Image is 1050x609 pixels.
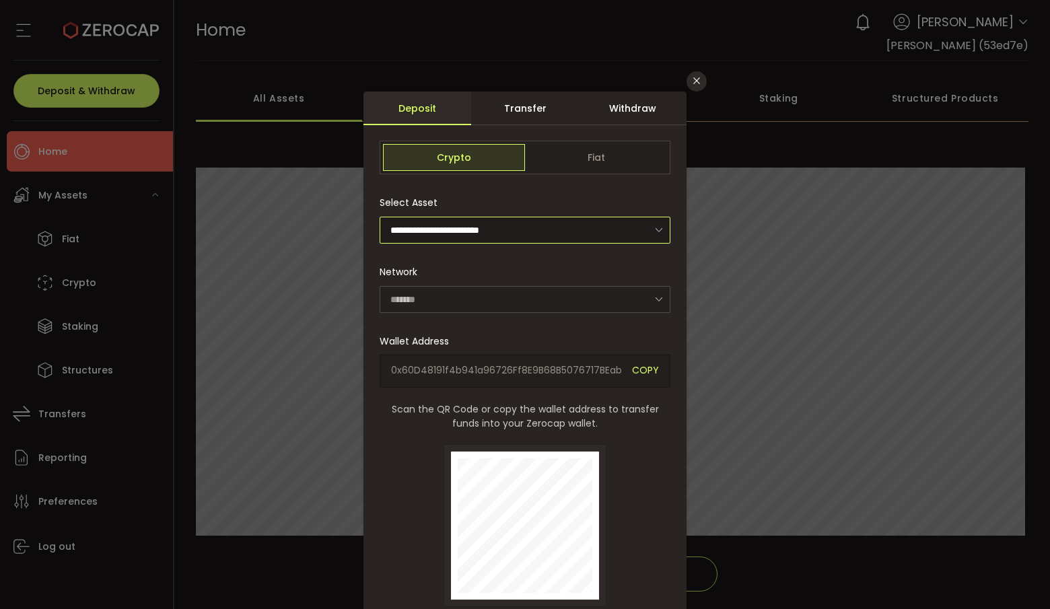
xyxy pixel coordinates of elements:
[632,363,659,379] span: COPY
[687,71,707,92] button: Close
[391,363,622,379] span: 0x60D48191f4b941a96726Ff8E9B68B5076717BEab
[380,402,670,431] span: Scan the QR Code or copy the wallet address to transfer funds into your Zerocap wallet.
[380,265,425,279] label: Network
[363,92,471,125] div: Deposit
[893,464,1050,609] iframe: Chat Widget
[525,144,667,171] span: Fiat
[380,196,446,209] label: Select Asset
[471,92,579,125] div: Transfer
[579,92,687,125] div: Withdraw
[383,144,525,171] span: Crypto
[380,334,457,348] label: Wallet Address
